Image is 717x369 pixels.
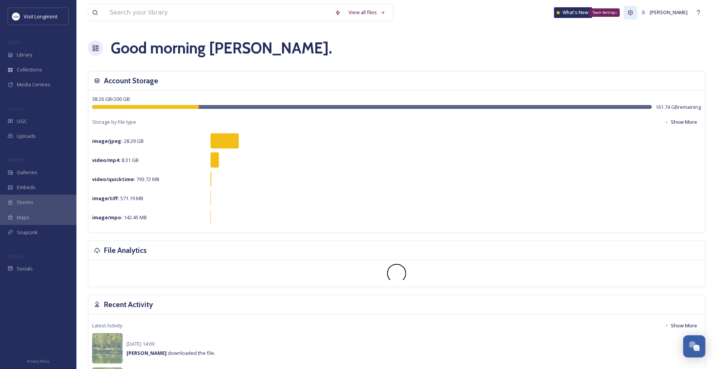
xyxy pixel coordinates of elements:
[92,322,122,329] span: Latest Activity
[17,133,36,140] span: Uploads
[104,75,158,86] h3: Account Storage
[106,4,331,21] input: Search your library
[92,333,123,364] img: b3118c86-cb57-493b-be15-e9d05d2c6a96.jpg
[345,5,389,20] a: View all files
[661,115,701,129] button: Show More
[92,176,135,183] strong: video/quicktime :
[24,13,57,20] span: Visit Longmont
[92,138,144,144] span: 28.29 GB
[17,81,50,88] span: Media Centres
[8,253,23,259] span: SOCIALS
[104,299,153,310] h3: Recent Activity
[127,350,215,356] span: downloaded the file.
[589,8,620,17] div: Team Settings
[17,184,36,191] span: Embeds
[27,356,49,365] a: Privacy Policy
[17,265,33,272] span: Socials
[17,118,27,125] span: UGC
[27,359,49,364] span: Privacy Policy
[656,104,701,111] span: 161.74 GB remaining
[92,157,139,163] span: 8.31 GB
[92,195,143,202] span: 571.19 MB
[92,138,123,144] strong: image/jpeg :
[92,157,120,163] strong: video/mp4 :
[12,13,20,20] img: longmont.jpg
[92,214,147,221] span: 142.45 MB
[17,229,38,236] span: SnapLink
[17,169,37,176] span: Galleries
[17,214,29,221] span: Maps
[127,350,167,356] strong: [PERSON_NAME]
[17,66,42,73] span: Collections
[127,340,154,347] span: [DATE] 14:09
[624,6,638,19] a: Team Settings
[8,157,25,163] span: WIDGETS
[92,176,159,183] span: 793.72 MB
[92,195,119,202] strong: image/tiff :
[683,335,706,358] button: Open Chat
[92,95,130,102] span: 38.26 GB / 200 GB
[661,318,701,333] button: Show More
[8,39,21,45] span: MEDIA
[17,51,32,58] span: Library
[92,118,136,126] span: Storage by file type
[92,214,123,221] strong: image/mpo :
[111,37,332,60] h1: Good morning [PERSON_NAME] .
[638,5,692,20] a: [PERSON_NAME]
[554,7,592,18] a: What's New
[104,245,147,256] h3: File Analytics
[8,106,24,112] span: COLLECT
[17,199,33,206] span: Stories
[650,9,688,16] span: [PERSON_NAME]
